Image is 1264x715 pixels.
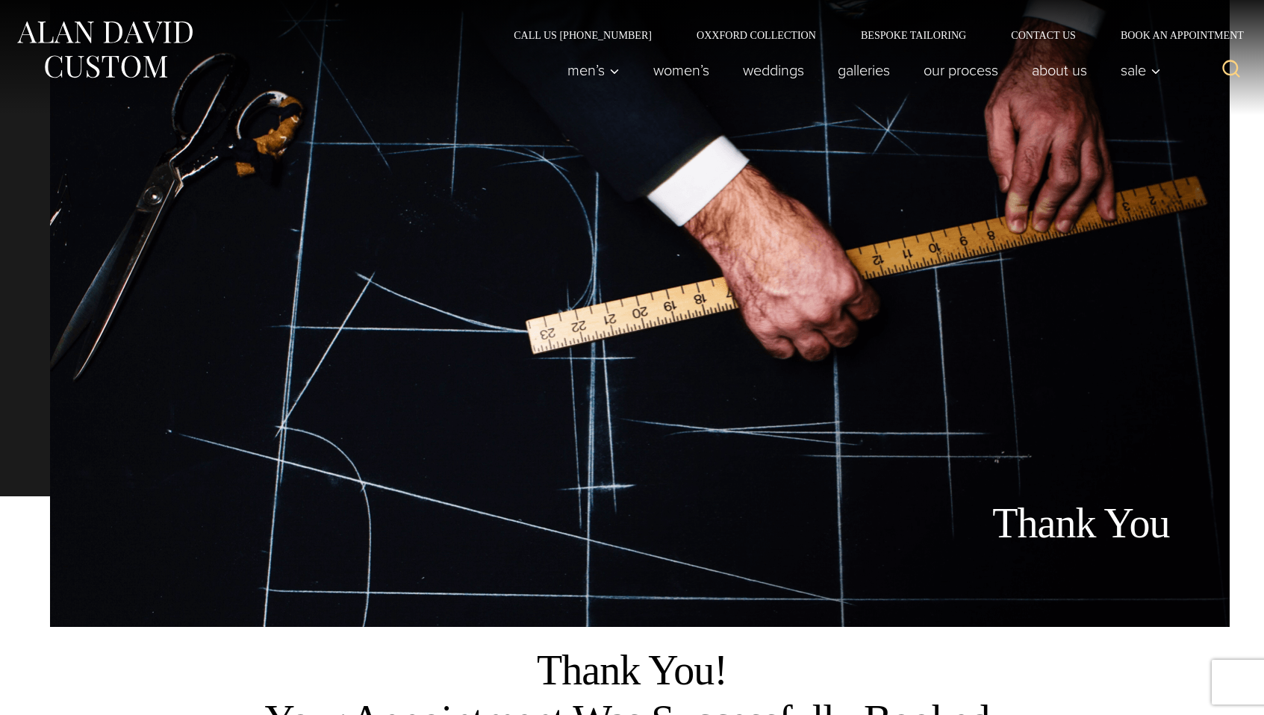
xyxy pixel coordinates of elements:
[838,499,1170,549] h1: Thank You
[838,30,989,40] a: Bespoke Tailoring
[1213,52,1249,88] button: View Search Form
[989,30,1098,40] a: Contact Us
[551,55,1169,85] nav: Primary Navigation
[1015,55,1104,85] a: About Us
[907,55,1015,85] a: Our Process
[637,55,726,85] a: Women’s
[1098,30,1249,40] a: Book an Appointment
[674,30,838,40] a: Oxxford Collection
[15,16,194,83] img: Alan David Custom
[821,55,907,85] a: Galleries
[491,30,674,40] a: Call Us [PHONE_NUMBER]
[567,63,620,78] span: Men’s
[1121,63,1161,78] span: Sale
[726,55,821,85] a: weddings
[491,30,1249,40] nav: Secondary Navigation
